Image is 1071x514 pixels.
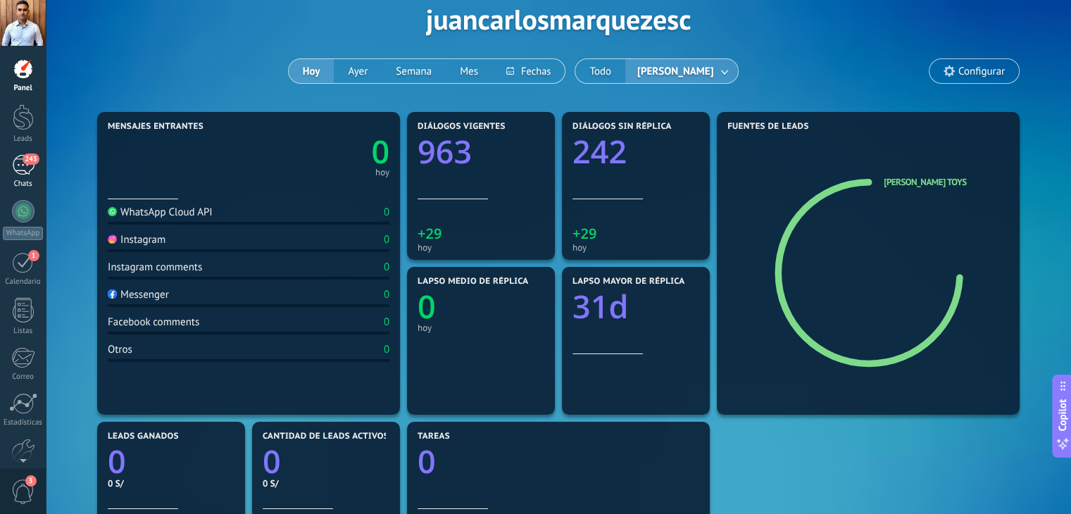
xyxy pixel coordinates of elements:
div: WhatsApp [3,227,43,240]
a: 0 [249,130,389,173]
div: Correo [3,372,44,382]
text: 0 [108,440,126,483]
span: Lapso medio de réplica [418,277,529,287]
span: Mensajes entrantes [108,122,203,132]
text: 0 [263,440,281,483]
span: Diálogos sin réplica [572,122,672,132]
div: 0 S/ [108,477,234,489]
button: Fechas [492,59,565,83]
span: Configurar [958,65,1005,77]
div: Listas [3,327,44,336]
div: WhatsApp Cloud API [108,206,213,219]
div: 0 S/ [263,477,389,489]
span: 243 [23,153,39,165]
span: Leads ganados [108,432,179,441]
button: Semana [382,59,446,83]
span: Cantidad de leads activos [263,432,389,441]
span: 1 [28,250,39,261]
text: +29 [572,224,596,243]
text: +29 [418,224,441,243]
div: Instagram comments [108,261,202,274]
span: 3 [25,475,37,487]
div: 0 [384,343,389,356]
div: Calendario [3,277,44,287]
span: Fuentes de leads [727,122,809,132]
div: Facebook comments [108,315,199,329]
text: 0 [371,130,389,173]
div: hoy [572,242,699,253]
div: 0 [384,206,389,219]
button: Ayer [334,59,382,83]
img: Messenger [108,289,117,299]
a: 0 [418,440,699,483]
button: Todo [575,59,625,83]
span: Tareas [418,432,450,441]
button: [PERSON_NAME] [625,59,738,83]
div: Otros [108,343,132,356]
text: 0 [418,285,436,328]
img: Instagram [108,234,117,244]
div: hoy [418,242,544,253]
div: Messenger [108,288,169,301]
div: Leads [3,134,44,144]
div: 0 [384,288,389,301]
text: 0 [418,440,436,483]
div: hoy [418,322,544,333]
div: Panel [3,84,44,93]
button: Mes [446,59,492,83]
div: 0 [384,233,389,246]
button: Hoy [289,59,334,83]
span: Copilot [1056,399,1070,432]
div: Chats [3,180,44,189]
img: WhatsApp Cloud API [108,207,117,216]
span: Diálogos vigentes [418,122,506,132]
div: Instagram [108,233,165,246]
a: 31d [572,285,699,328]
text: 31d [572,285,628,328]
a: 0 [263,440,389,483]
text: 242 [572,130,627,173]
span: Lapso mayor de réplica [572,277,684,287]
div: hoy [375,169,389,176]
div: 0 [384,315,389,329]
a: [PERSON_NAME] Toys [884,176,966,188]
div: 0 [384,261,389,274]
a: 0 [108,440,234,483]
text: 963 [418,130,472,173]
div: Estadísticas [3,418,44,427]
span: [PERSON_NAME] [634,62,716,81]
